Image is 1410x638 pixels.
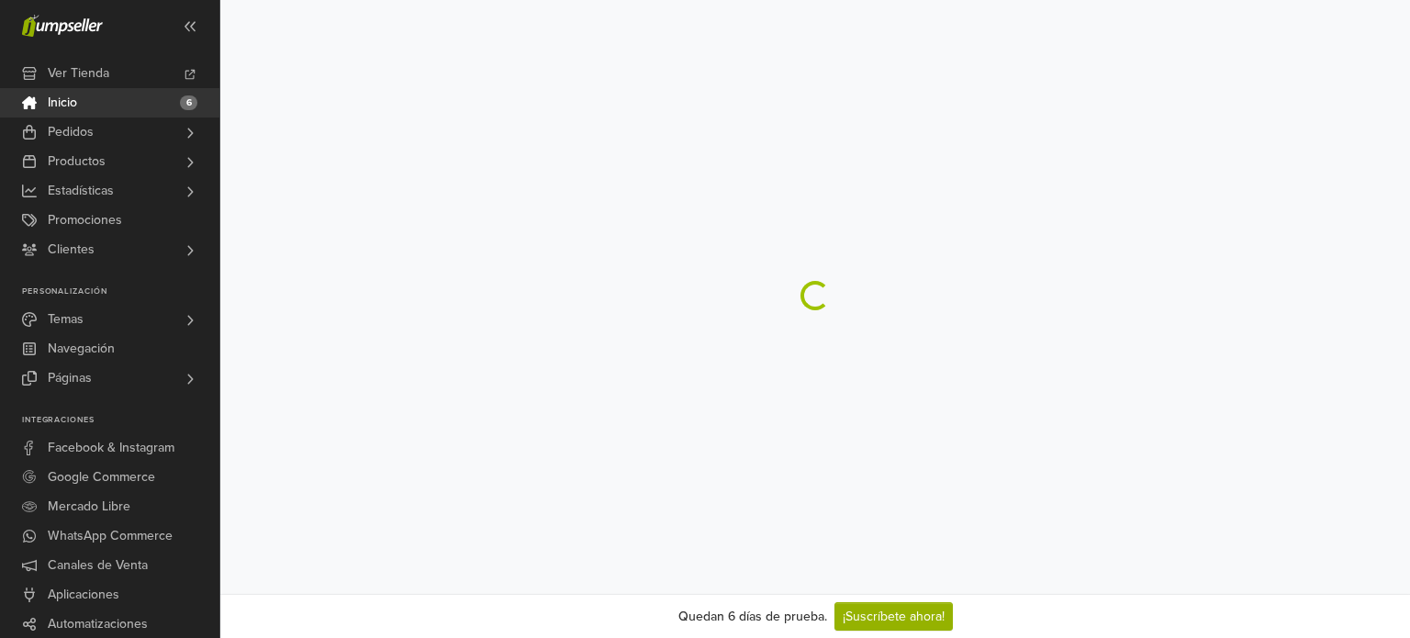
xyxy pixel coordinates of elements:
span: Mercado Libre [48,492,130,521]
span: Estadísticas [48,176,114,206]
span: Google Commerce [48,463,155,492]
span: Promociones [48,206,122,235]
span: Navegación [48,334,115,364]
span: Páginas [48,364,92,393]
span: Clientes [48,235,95,264]
p: Integraciones [22,415,219,426]
a: ¡Suscríbete ahora! [834,602,953,631]
p: Personalización [22,286,219,297]
span: Inicio [48,88,77,118]
span: Ver Tienda [48,59,109,88]
span: WhatsApp Commerce [48,521,173,551]
span: Pedidos [48,118,94,147]
span: Temas [48,305,84,334]
div: Quedan 6 días de prueba. [678,607,827,626]
span: Canales de Venta [48,551,148,580]
span: 6 [180,95,197,110]
span: Productos [48,147,106,176]
span: Facebook & Instagram [48,433,174,463]
span: Aplicaciones [48,580,119,610]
